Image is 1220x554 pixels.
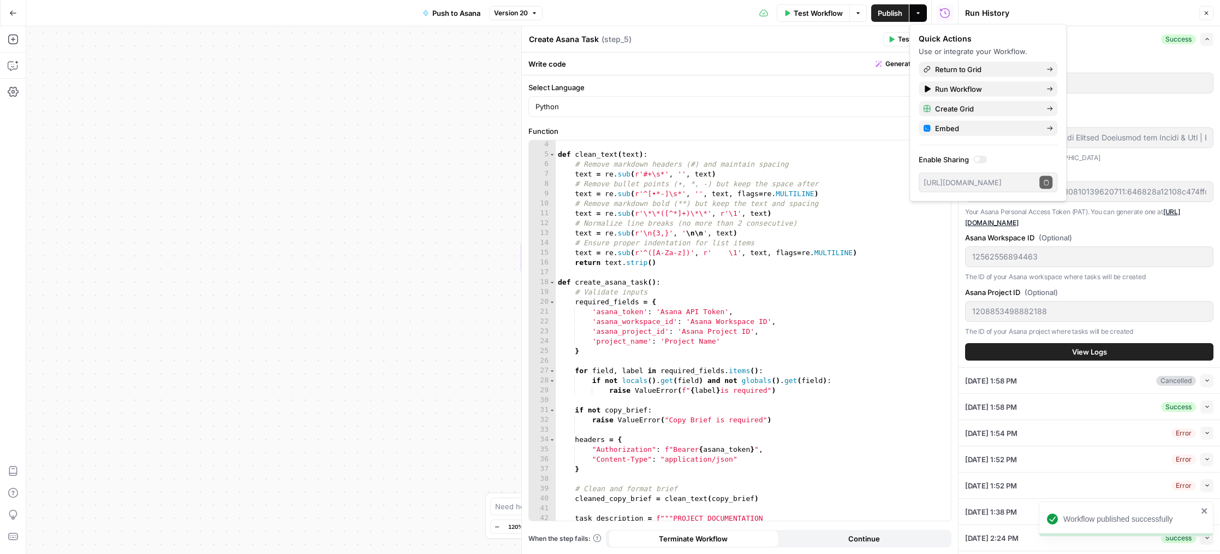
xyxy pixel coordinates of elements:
div: Success [1161,402,1196,412]
button: Test [883,32,917,46]
div: 22 [529,317,556,327]
div: 9 [529,189,556,199]
span: Toggle code folding, rows 20 through 25 [549,297,555,307]
button: close [1201,506,1209,515]
span: (Optional) [1039,232,1072,243]
div: 41 [529,504,556,514]
span: (Optional) [1025,287,1058,298]
a: [URL][DOMAIN_NAME] [965,208,1180,227]
button: Test Workflow [777,4,849,22]
span: Toggle code folding, rows 28 through 29 [549,376,555,386]
div: 8 [529,179,556,189]
span: Push to Asana [432,8,480,19]
div: 34 [529,435,556,445]
p: Your Asana Personal Access Token (PAT). You can generate one at [965,207,1213,228]
div: 7 [529,169,556,179]
div: 25 [529,346,556,356]
div: 38 [529,474,556,484]
label: Function [528,126,951,137]
span: Terminate Workflow [659,533,728,544]
input: Python [535,101,931,112]
div: 35 [529,445,556,455]
span: ( step_5 ) [602,34,632,45]
div: 10 [529,199,556,209]
span: [DATE] 1:58 PM [965,402,1017,412]
input: 1234567890 [972,251,1206,262]
div: 18 [529,278,556,287]
div: 23 [529,327,556,337]
div: Error [1171,481,1196,491]
span: Run Workflow [935,84,1038,95]
label: Select Language [528,82,951,93]
span: Toggle code folding, rows 34 through 37 [549,435,555,445]
div: 16 [529,258,556,268]
div: 42 [529,514,556,523]
label: Copy brief [965,113,1213,124]
p: Enter the name of the project [965,98,1213,109]
div: 31 [529,405,556,415]
span: Publish [878,8,902,19]
span: Toggle code folding, rows 18 through 46 [549,278,555,287]
div: Error [1171,428,1196,438]
span: Return to Grid [935,64,1038,75]
div: 17 [529,268,556,278]
div: 26 [529,356,556,366]
span: Test Workflow [794,8,843,19]
div: Error [1171,455,1196,464]
div: 20 [529,297,556,307]
input: e.g., Q3 Marketing Campaign [972,78,1206,89]
label: Asana Project ID [965,287,1213,298]
span: Toggle code folding, rows 31 through 32 [549,405,555,415]
span: Test [898,34,912,44]
label: Asana API Token [965,167,1213,178]
div: 5 [529,150,556,160]
button: View Logs [965,343,1213,361]
span: 120% [508,522,523,531]
span: Toggle code folding, rows 5 through 16 [549,150,555,160]
button: Generate with AI [871,57,951,71]
label: Asana Workspace ID [965,232,1213,243]
span: [DATE] 1:52 PM [965,454,1017,465]
div: 4 [529,140,556,150]
div: 12 [529,219,556,228]
p: Top level description in [GEOGRAPHIC_DATA] [965,152,1213,163]
span: [DATE] 1:58 PM [965,375,1017,386]
span: Use or integrate your Workflow. [919,47,1027,56]
input: 1234567890 [972,306,1206,317]
div: 15 [529,248,556,258]
div: 27 [529,366,556,376]
div: Cancelled [1156,376,1196,386]
span: [DATE] 1:54 PM [965,428,1017,439]
div: 30 [529,396,556,405]
span: Embed [935,123,1038,134]
span: [DATE] 1:38 PM [965,506,1017,517]
div: Quick Actions [919,33,1057,44]
div: Success [1161,34,1196,44]
div: Success [1161,533,1196,543]
div: 24 [529,337,556,346]
span: Version 20 [494,8,528,18]
span: [DATE] 2:24 PM [965,533,1019,544]
p: The ID of your Asana project where tasks will be created [965,326,1213,337]
textarea: Create Asana Task [529,34,599,45]
div: 40 [529,494,556,504]
span: View Logs [1072,346,1107,357]
span: Generate with AI [885,59,937,69]
div: 36 [529,455,556,464]
div: Workflow published successfully [1063,514,1198,524]
label: Enable Sharing [919,154,1057,165]
div: 19 [529,287,556,297]
span: Continue [848,533,880,544]
div: 13 [529,228,556,238]
div: 39 [529,484,556,494]
div: 6 [529,160,556,169]
label: Project Name [965,58,1213,69]
div: 37 [529,464,556,474]
button: Push to Asana [416,4,487,22]
span: [DATE] 1:52 PM [965,480,1017,491]
button: Version 20 [489,6,543,20]
div: 14 [529,238,556,248]
p: The ID of your Asana workspace where tasks will be created [965,272,1213,282]
a: When the step fails: [528,534,602,544]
